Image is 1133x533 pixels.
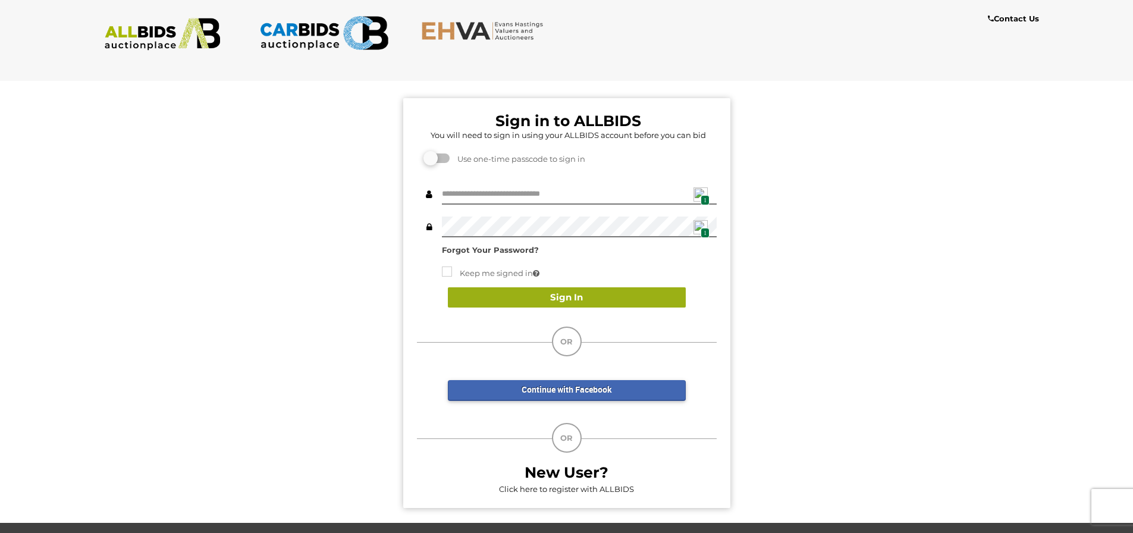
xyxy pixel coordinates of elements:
[421,21,550,40] img: EHVA.com.au
[451,154,585,164] span: Use one-time passcode to sign in
[552,327,582,356] div: OR
[552,423,582,453] div: OR
[988,12,1042,26] a: Contact Us
[495,112,641,130] b: Sign in to ALLBIDS
[701,228,710,238] span: 1
[693,220,708,234] img: npw-badge-icon.svg
[448,380,686,401] a: Continue with Facebook
[442,245,539,255] a: Forgot Your Password?
[448,287,686,308] button: Sign In
[701,195,710,205] span: 1
[98,18,227,51] img: ALLBIDS.com.au
[525,463,608,481] b: New User?
[499,484,634,494] a: Click here to register with ALLBIDS
[259,12,388,54] img: CARBIDS.com.au
[420,131,717,139] h5: You will need to sign in using your ALLBIDS account before you can bid
[693,187,708,202] img: npw-badge-icon.svg
[988,14,1039,23] b: Contact Us
[442,266,539,280] label: Keep me signed in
